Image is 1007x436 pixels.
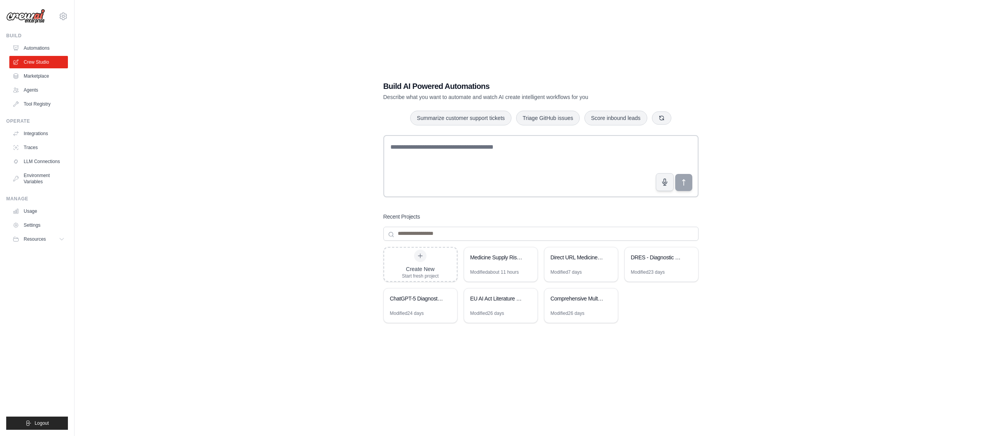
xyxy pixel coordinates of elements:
div: ChatGPT-5 Diagnostic Reasoning Evaluation [390,295,443,302]
div: Manage [6,196,68,202]
div: Modified 7 days [551,269,582,275]
div: Create New [402,265,439,273]
h1: Build AI Powered Automations [383,81,644,92]
a: Automations [9,42,68,54]
img: Logo [6,9,45,24]
a: Environment Variables [9,169,68,188]
div: EU AI Act Literature Review: Ambient AI in Healthcare [470,295,523,302]
a: Tool Registry [9,98,68,110]
span: Resources [24,236,46,242]
div: Direct URL Medicine PDF Collector [551,254,604,261]
button: Summarize customer support tickets [410,111,511,125]
div: Build [6,33,68,39]
div: Operate [6,118,68,124]
a: Marketplace [9,70,68,82]
button: Get new suggestions [652,111,671,125]
a: Agents [9,84,68,96]
a: Usage [9,205,68,217]
button: Score inbound leads [584,111,647,125]
button: Logout [6,417,68,430]
button: Triage GitHub issues [516,111,580,125]
div: Medicine Supply Risk Prediction [GEOGRAPHIC_DATA] [470,254,523,261]
a: Crew Studio [9,56,68,68]
h3: Recent Projects [383,213,420,221]
div: Modified 26 days [551,310,584,316]
a: Traces [9,141,68,154]
button: Click to speak your automation idea [656,173,674,191]
a: Integrations [9,127,68,140]
a: LLM Connections [9,155,68,168]
div: Modified 24 days [390,310,424,316]
div: DRES - Diagnostic Reasoning Evaluation at Scale [631,254,684,261]
div: Comprehensive Multi-Source ChatGPT-5 Medical Diagnostic Evaluation [551,295,604,302]
div: Modified 26 days [470,310,504,316]
div: Modified about 11 hours [470,269,519,275]
a: Settings [9,219,68,231]
div: Modified 23 days [631,269,665,275]
span: Logout [35,420,49,426]
button: Resources [9,233,68,245]
p: Describe what you want to automate and watch AI create intelligent workflows for you [383,93,644,101]
div: Start fresh project [402,273,439,279]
